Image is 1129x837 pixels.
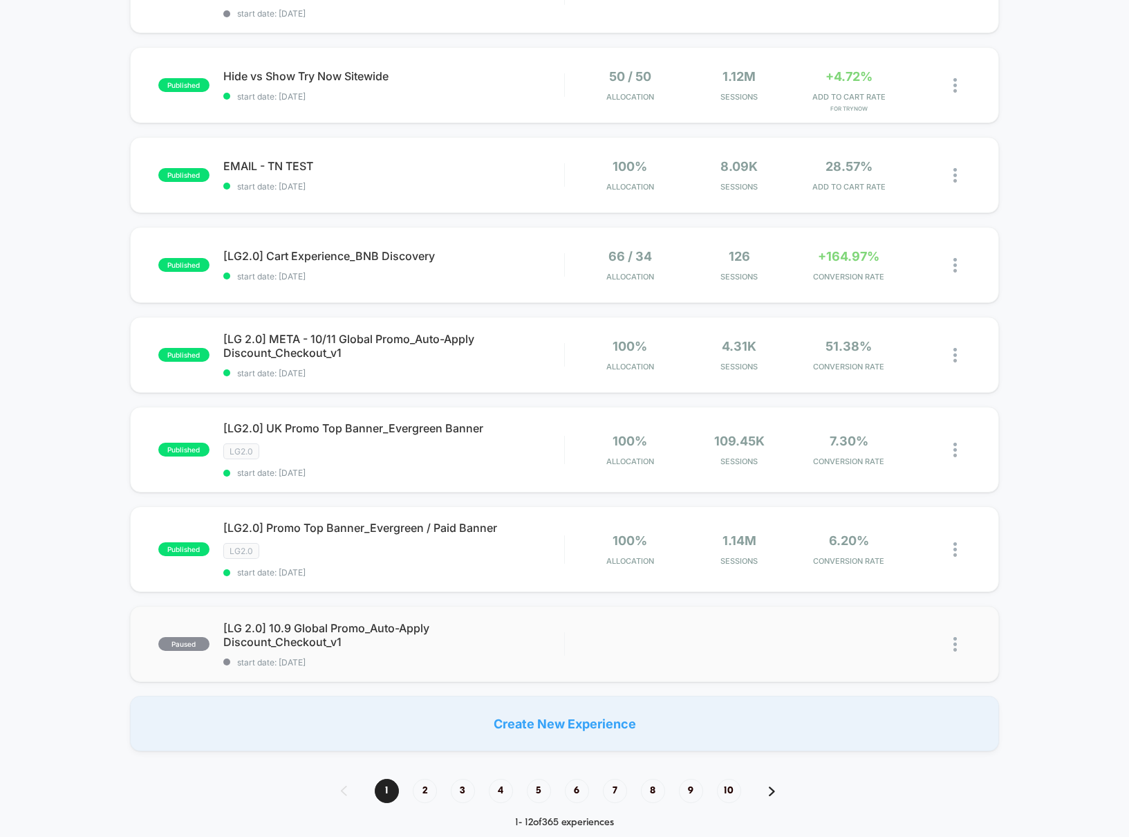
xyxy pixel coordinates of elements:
span: [LG2.0] Promo Top Banner_Evergreen / Paid Banner [223,521,564,535]
div: 1 - 12 of 365 experiences [327,817,803,829]
span: CONVERSION RATE [797,556,899,566]
span: 8 [641,779,665,803]
span: 7.30% [830,434,868,448]
span: Allocation [606,92,654,102]
span: Sessions [688,362,790,371]
div: Create New Experience [130,696,999,751]
span: start date: [DATE] [223,271,564,282]
span: CONVERSION RATE [797,272,899,282]
img: close [953,258,957,273]
img: close [953,168,957,183]
span: CONVERSION RATE [797,457,899,466]
span: [LG2.0] UK Promo Top Banner_Evergreen Banner [223,421,564,435]
span: start date: [DATE] [223,657,564,668]
span: 126 [729,249,750,264]
img: close [953,78,957,93]
span: 100% [613,159,647,174]
span: CONVERSION RATE [797,362,899,371]
span: Allocation [606,182,654,192]
span: ADD TO CART RATE [797,92,899,102]
span: start date: [DATE] [223,8,564,19]
span: Allocation [606,362,654,371]
span: 6 [565,779,589,803]
span: [LG 2.0] 10.9 Global Promo_Auto-Apply Discount_Checkout_v1 [223,621,564,649]
span: Allocation [606,457,654,466]
span: 1 [375,779,399,803]
span: 100% [613,533,647,548]
span: 5 [527,779,551,803]
span: 6.20% [829,533,869,548]
img: pagination forward [769,787,775,796]
img: close [953,542,957,557]
img: close [953,443,957,457]
span: 100% [613,434,647,448]
span: 3 [451,779,475,803]
span: Allocation [606,272,654,282]
span: start date: [DATE] [223,181,564,192]
span: +164.97% [818,249,879,264]
span: Sessions [688,457,790,466]
span: 2 [413,779,437,803]
span: 1.14M [722,533,756,548]
span: +4.72% [825,69,873,84]
span: Allocation [606,556,654,566]
span: 4 [489,779,513,803]
span: start date: [DATE] [223,567,564,578]
img: close [953,637,957,652]
span: published [158,168,209,182]
span: 28.57% [825,159,873,174]
span: EMAIL - TN TEST [223,159,564,173]
span: 109.45k [714,434,765,448]
span: for TryNow [797,105,899,112]
span: 9 [679,779,703,803]
span: 100% [613,339,647,353]
span: start date: [DATE] [223,91,564,102]
span: start date: [DATE] [223,368,564,378]
span: 51.38% [825,339,872,353]
span: Sessions [688,92,790,102]
span: start date: [DATE] [223,468,564,478]
span: 4.31k [722,339,756,353]
span: 8.09k [720,159,758,174]
span: [LG 2.0] META - 10/11 Global Promo_Auto-Apply Discount_Checkout_v1 [223,332,564,360]
span: 50 / 50 [609,69,651,84]
span: published [158,78,209,92]
span: Sessions [688,272,790,282]
span: 7 [603,779,627,803]
span: 10 [717,779,741,803]
span: Sessions [688,556,790,566]
span: 66 / 34 [608,249,652,264]
span: published [158,258,209,272]
span: Hide vs Show Try Now Sitewide [223,69,564,83]
span: 1.12M [722,69,756,84]
span: Sessions [688,182,790,192]
img: close [953,348,957,362]
span: ADD TO CART RATE [797,182,899,192]
span: [LG2.0] Cart Experience_BNB Discovery [223,249,564,263]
